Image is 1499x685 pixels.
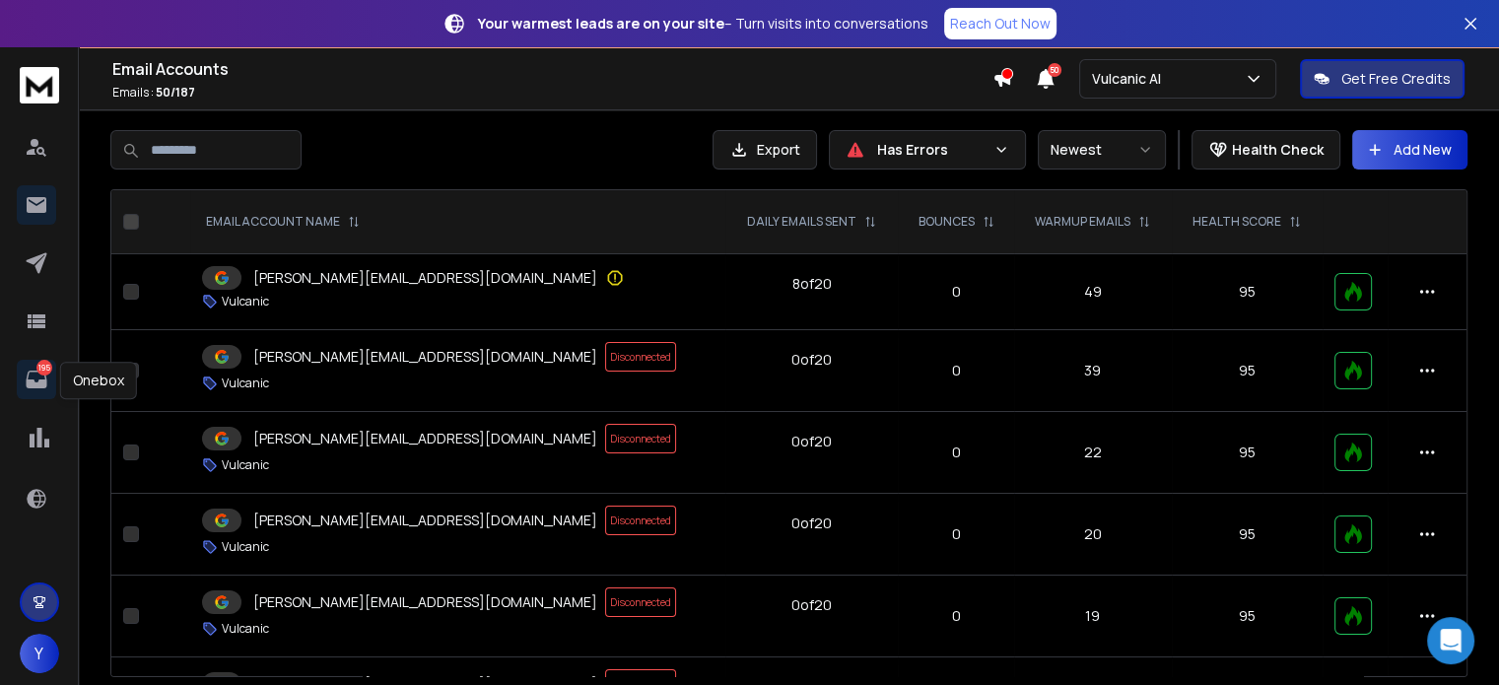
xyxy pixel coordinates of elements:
div: 0 of 20 [791,595,832,615]
td: 95 [1172,254,1323,330]
td: 39 [1014,330,1172,412]
span: 50 / 187 [156,84,195,101]
p: Emails : [112,85,992,101]
p: 0 [910,524,1001,544]
span: Disconnected [605,587,676,617]
td: 20 [1014,494,1172,576]
td: 95 [1172,494,1323,576]
p: Health Check [1232,140,1324,160]
strong: Your warmest leads are on your site [478,14,724,33]
p: Vulcanic [222,539,269,555]
h1: Email Accounts [112,57,992,81]
p: Vulcanic [222,294,269,309]
p: Reach Out Now [950,14,1051,34]
p: Get Free Credits [1341,69,1451,89]
p: 0 [910,606,1001,626]
a: Reach Out Now [944,8,1056,39]
p: Vulcanic [222,457,269,473]
td: 95 [1172,412,1323,494]
p: WARMUP EMAILS [1035,214,1130,230]
div: 0 of 20 [791,432,832,451]
span: 50 [1048,63,1061,77]
button: Y [20,634,59,673]
button: Get Free Credits [1300,59,1465,99]
p: DAILY EMAILS SENT [747,214,856,230]
td: 49 [1014,254,1172,330]
a: 195 [17,360,56,399]
p: [PERSON_NAME][EMAIL_ADDRESS][DOMAIN_NAME] [253,347,597,367]
p: 0 [910,282,1001,302]
p: Vulcanic [222,376,269,391]
p: Has Errors [877,140,986,160]
p: BOUNCES [919,214,975,230]
td: 19 [1014,576,1172,657]
div: 8 of 20 [792,274,832,294]
button: Health Check [1192,130,1340,170]
span: Disconnected [605,424,676,453]
p: [PERSON_NAME][EMAIL_ADDRESS][DOMAIN_NAME] [253,511,597,530]
div: Onebox [60,362,137,399]
p: Vulcanic AI [1092,69,1169,89]
span: Disconnected [605,342,676,372]
button: Add New [1352,130,1467,170]
td: 22 [1014,412,1172,494]
p: Vulcanic [222,621,269,637]
p: [PERSON_NAME][EMAIL_ADDRESS][DOMAIN_NAME] [253,268,597,288]
span: Disconnected [605,506,676,535]
p: 0 [910,443,1001,462]
button: Newest [1038,130,1166,170]
p: [PERSON_NAME][EMAIL_ADDRESS][DOMAIN_NAME] [253,429,597,448]
button: Export [713,130,817,170]
p: – Turn visits into conversations [478,14,928,34]
div: Open Intercom Messenger [1427,617,1474,664]
p: 0 [910,361,1001,380]
td: 95 [1172,330,1323,412]
div: EMAIL ACCOUNT NAME [206,214,360,230]
td: 95 [1172,576,1323,657]
div: 0 of 20 [791,350,832,370]
p: HEALTH SCORE [1192,214,1281,230]
p: [PERSON_NAME][EMAIL_ADDRESS][DOMAIN_NAME] [253,592,597,612]
img: logo [20,67,59,103]
p: 195 [36,360,52,376]
div: 0 of 20 [791,514,832,533]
